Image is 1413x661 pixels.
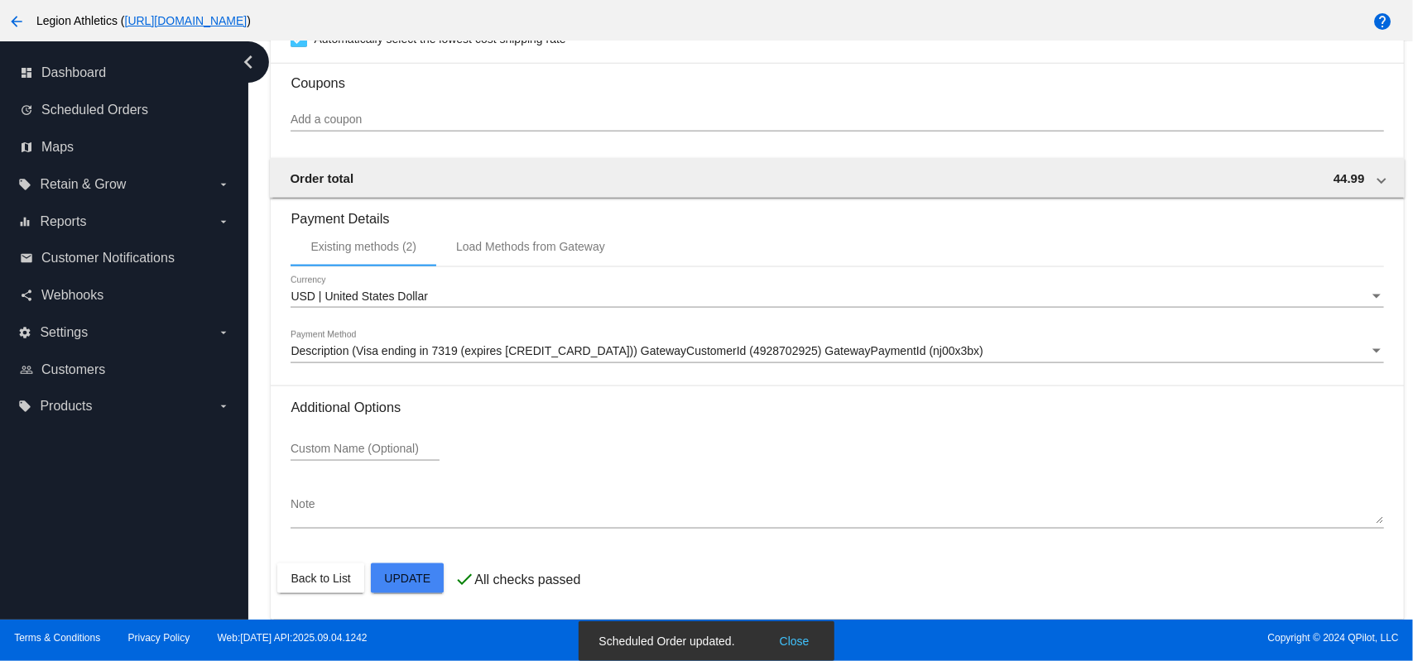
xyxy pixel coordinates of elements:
input: Add a coupon [291,113,1383,127]
a: [URL][DOMAIN_NAME] [125,14,248,27]
simple-snack-bar: Scheduled Order updated. [598,633,814,649]
input: Custom Name (Optional) [291,443,440,456]
a: email Customer Notifications [20,245,230,271]
button: Update [371,563,444,593]
h3: Additional Options [291,400,1383,415]
i: settings [18,326,31,339]
a: share Webhooks [20,282,230,309]
span: Webhooks [41,288,103,303]
a: dashboard Dashboard [20,60,230,86]
a: Terms & Conditions [14,632,100,644]
i: dashboard [20,66,33,79]
span: Copyright © 2024 QPilot, LLC [721,632,1399,644]
span: USD | United States Dollar [291,290,427,303]
i: chevron_left [235,49,262,75]
i: local_offer [18,178,31,191]
mat-icon: check [454,569,474,589]
i: arrow_drop_down [217,326,230,339]
span: Legion Athletics ( ) [36,14,251,27]
span: Settings [40,325,88,340]
div: Existing methods (2) [310,240,416,253]
p: All checks passed [474,572,580,587]
span: Retain & Grow [40,177,126,192]
a: people_outline Customers [20,357,230,383]
mat-select: Payment Method [291,345,1383,358]
i: arrow_drop_down [217,400,230,413]
span: Update [384,572,430,585]
h3: Payment Details [291,199,1383,227]
h3: Coupons [291,63,1383,91]
i: share [20,289,33,302]
span: Back to List [291,572,350,585]
span: Customers [41,362,105,377]
span: Description (Visa ending in 7319 (expires [CREDIT_CARD_DATA])) GatewayCustomerId (4928702925) Gat... [291,344,983,357]
a: update Scheduled Orders [20,97,230,123]
span: Customer Notifications [41,251,175,266]
i: map [20,141,33,154]
button: Close [775,633,815,649]
span: Reports [40,214,86,229]
i: arrow_drop_down [217,215,230,228]
span: Order total [290,171,353,185]
i: people_outline [20,363,33,376]
i: local_offer [18,400,31,413]
i: email [20,251,33,265]
a: Web:[DATE] API:2025.09.04.1242 [218,632,368,644]
span: Products [40,399,92,414]
mat-icon: help [1372,12,1392,31]
i: arrow_drop_down [217,178,230,191]
div: Load Methods from Gateway [456,240,605,253]
span: Maps [41,140,74,155]
span: 44.99 [1334,171,1365,185]
button: Back to List [277,563,363,593]
mat-expansion-panel-header: Order total 44.99 [270,158,1404,198]
a: map Maps [20,134,230,160]
a: Privacy Policy [128,632,190,644]
mat-icon: arrow_back [7,12,26,31]
span: Scheduled Orders [41,103,148,117]
mat-select: Currency [291,290,1383,304]
span: Dashboard [41,65,106,80]
i: update [20,103,33,117]
i: equalizer [18,215,31,228]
